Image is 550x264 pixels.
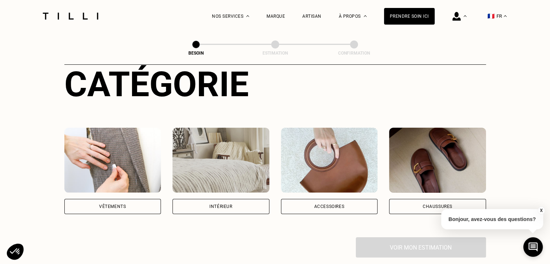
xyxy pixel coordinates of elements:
img: Menu déroulant [464,15,466,17]
div: Chaussures [423,204,452,209]
img: Menu déroulant [246,15,249,17]
img: Menu déroulant à propos [364,15,367,17]
div: Vêtements [99,204,126,209]
div: Intérieur [209,204,232,209]
a: Prendre soin ici [384,8,435,25]
img: icône connexion [452,12,461,21]
img: menu déroulant [504,15,507,17]
div: Catégorie [64,64,486,105]
div: Estimation [239,51,311,56]
img: Intérieur [172,128,269,193]
button: X [537,206,545,214]
a: Marque [267,14,285,19]
div: Accessoires [314,204,344,209]
div: Besoin [160,51,232,56]
img: Vêtements [64,128,161,193]
a: Artisan [302,14,321,19]
img: Accessoires [281,128,378,193]
img: Chaussures [389,128,486,193]
img: Logo du service de couturière Tilli [40,13,101,20]
span: 🇫🇷 [487,13,495,20]
div: Confirmation [318,51,390,56]
p: Bonjour, avez-vous des questions? [441,209,543,229]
